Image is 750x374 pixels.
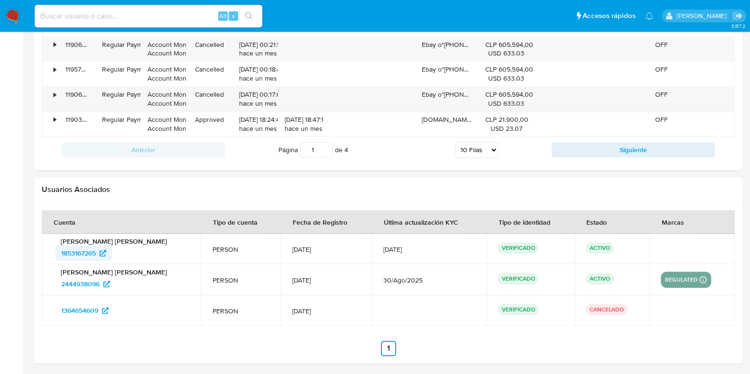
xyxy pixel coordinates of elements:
button: search-icon [239,9,259,23]
span: Alt [219,11,227,20]
p: camilafernanda.paredessaldano@mercadolibre.cl [676,11,730,20]
a: Notificaciones [645,12,653,20]
h2: Usuarios Asociados [42,185,735,194]
span: Accesos rápidos [583,11,636,21]
span: 3.157.2 [731,22,745,30]
span: s [232,11,235,20]
a: Salir [733,11,743,21]
input: Buscar usuario o caso... [35,10,262,22]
